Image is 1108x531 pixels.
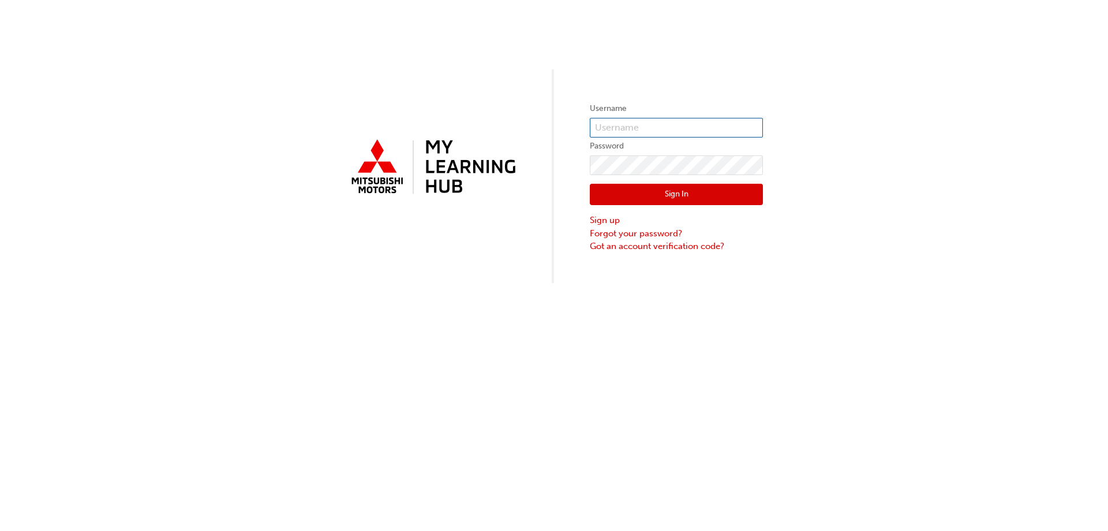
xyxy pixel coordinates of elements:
label: Password [590,139,763,153]
input: Username [590,118,763,138]
a: Sign up [590,214,763,227]
a: Got an account verification code? [590,240,763,253]
button: Sign In [590,184,763,206]
a: Forgot your password? [590,227,763,240]
img: mmal [345,135,518,200]
label: Username [590,102,763,116]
